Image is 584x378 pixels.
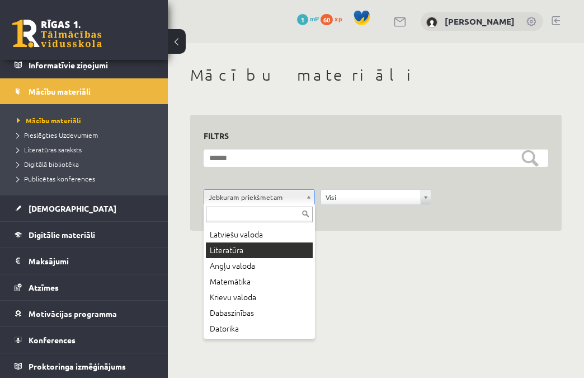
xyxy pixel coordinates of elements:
[206,258,313,274] div: Angļu valoda
[206,321,313,337] div: Datorika
[206,227,313,242] div: Latviešu valoda
[206,290,313,305] div: Krievu valoda
[206,274,313,290] div: Matemātika
[206,242,313,258] div: Literatūra
[206,305,313,321] div: Dabaszinības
